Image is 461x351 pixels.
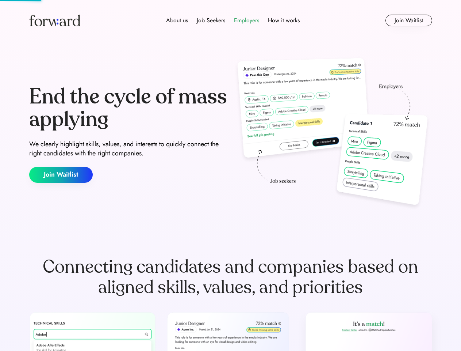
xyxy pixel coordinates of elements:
[29,140,228,158] div: We clearly highlight skills, values, and interests to quickly connect the right candidates with t...
[385,15,432,26] button: Join Waitlist
[197,16,225,25] div: Job Seekers
[29,257,432,298] div: Connecting candidates and companies based on aligned skills, values, and priorities
[234,56,432,213] img: hero-image.png
[29,86,228,131] div: End the cycle of mass applying
[29,167,93,183] button: Join Waitlist
[166,16,188,25] div: About us
[234,16,259,25] div: Employers
[29,15,80,26] img: Forward logo
[268,16,300,25] div: How it works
